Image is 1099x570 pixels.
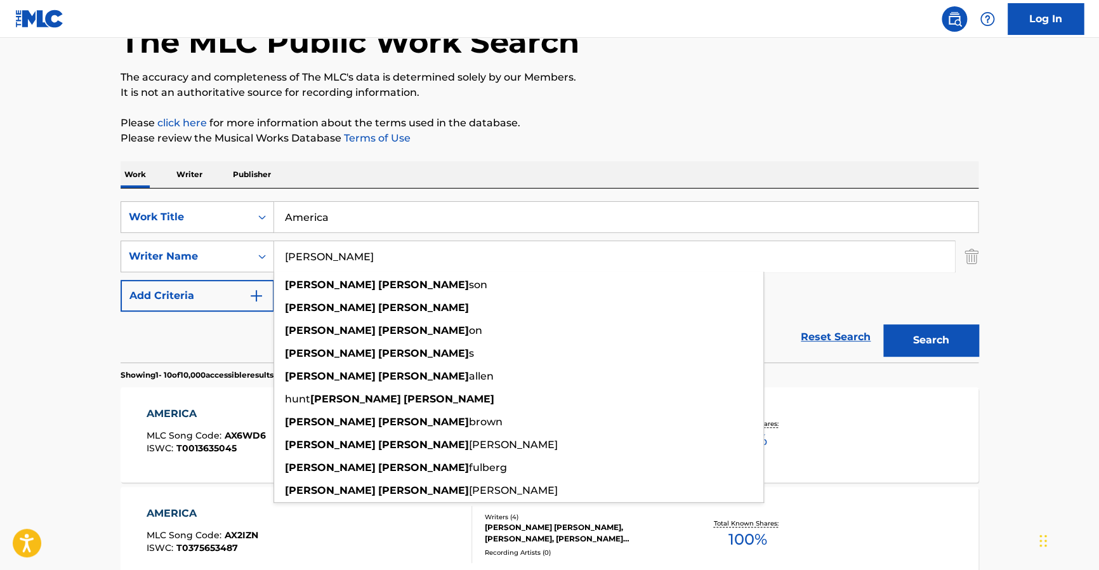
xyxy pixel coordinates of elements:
strong: [PERSON_NAME] [285,370,376,382]
span: MLC Song Code : [147,529,225,541]
strong: [PERSON_NAME] [378,302,469,314]
span: MLC Song Code : [147,430,225,441]
img: help [980,11,995,27]
div: AMERICA [147,506,258,521]
strong: [PERSON_NAME] [378,439,469,451]
a: click here [157,117,207,129]
span: T0375653487 [176,542,238,553]
div: Work Title [129,209,243,225]
strong: [PERSON_NAME] [310,393,401,405]
strong: [PERSON_NAME] [285,324,376,336]
div: Writers ( 4 ) [484,512,676,522]
strong: [PERSON_NAME] [285,416,376,428]
a: Log In [1008,3,1084,35]
span: [PERSON_NAME] [469,484,558,496]
button: Search [883,324,978,356]
p: Writer [173,161,206,188]
strong: [PERSON_NAME] [404,393,494,405]
div: Help [975,6,1000,32]
p: It is not an authoritative source for recording information. [121,85,978,100]
span: allen [469,370,494,382]
span: T0013635045 [176,442,237,454]
h1: The MLC Public Work Search [121,23,579,61]
p: Please review the Musical Works Database [121,131,978,146]
span: [PERSON_NAME] [469,439,558,451]
span: son [469,279,487,291]
img: search [947,11,962,27]
p: Total Known Shares: [713,519,781,528]
a: Terms of Use [341,132,411,144]
p: Please for more information about the terms used in the database. [121,116,978,131]
span: 100 % [728,528,767,551]
img: 9d2ae6d4665cec9f34b9.svg [249,288,264,303]
div: Recording Artists ( 0 ) [484,548,676,557]
strong: [PERSON_NAME] [285,347,376,359]
img: MLC Logo [15,10,64,28]
span: ISWC : [147,542,176,553]
form: Search Form [121,201,978,362]
span: fulberg [469,461,507,474]
div: Drag [1039,522,1047,560]
strong: [PERSON_NAME] [285,302,376,314]
strong: [PERSON_NAME] [378,461,469,474]
strong: [PERSON_NAME] [285,484,376,496]
p: The accuracy and completeness of The MLC's data is determined solely by our Members. [121,70,978,85]
iframe: Chat Widget [1036,509,1099,570]
p: Showing 1 - 10 of 10,000 accessible results (Total 16,408 ) [121,369,325,381]
strong: [PERSON_NAME] [378,279,469,291]
span: AX2IZN [225,529,258,541]
strong: [PERSON_NAME] [285,279,376,291]
p: Publisher [229,161,275,188]
span: hunt [285,393,310,405]
strong: [PERSON_NAME] [378,324,469,336]
strong: [PERSON_NAME] [378,347,469,359]
div: AMERICA [147,406,266,421]
a: AMERICAMLC Song Code:AX6WD6ISWC:T0013635045Writers (2)[PERSON_NAME], [PERSON_NAME]Recording Artis... [121,387,978,482]
span: s [469,347,474,359]
img: Delete Criterion [964,241,978,272]
div: [PERSON_NAME] [PERSON_NAME], [PERSON_NAME], [PERSON_NAME] [PERSON_NAME] [PERSON_NAME] [484,522,676,545]
a: Reset Search [794,323,877,351]
strong: [PERSON_NAME] [378,370,469,382]
p: Work [121,161,150,188]
strong: [PERSON_NAME] [378,484,469,496]
span: AX6WD6 [225,430,266,441]
a: Public Search [942,6,967,32]
strong: [PERSON_NAME] [285,439,376,451]
span: ISWC : [147,442,176,454]
div: Writer Name [129,249,243,264]
span: brown [469,416,503,428]
span: on [469,324,482,336]
strong: [PERSON_NAME] [285,461,376,474]
strong: [PERSON_NAME] [378,416,469,428]
button: Add Criteria [121,280,274,312]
